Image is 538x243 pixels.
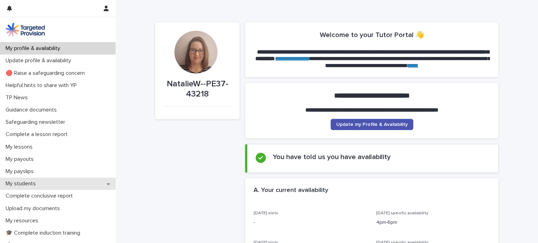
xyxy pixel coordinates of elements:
[3,144,38,150] p: My lessons
[3,57,77,64] p: Update profile & availability
[3,217,44,224] p: My resources
[254,187,328,194] h2: A. Your current availability
[3,230,86,236] p: 🎓 Complete induction training
[6,23,45,37] img: M5nRWzHhSzIhMunXDL62
[3,180,41,187] p: My students
[254,211,278,215] span: [DATE] slots
[376,219,490,226] p: 4pm-6pm
[331,119,413,130] a: Update my Profile & Availability
[3,94,33,101] p: TP News
[273,153,391,161] h2: You have told us you have availability
[3,168,39,175] p: My payslips
[336,122,408,127] span: Update my Profile & Availability
[3,193,78,199] p: Complete conclusive report
[254,219,368,226] p: -
[3,107,62,113] p: Guidance documents
[3,70,90,77] p: 🔴 Raise a safeguarding concern
[3,156,39,163] p: My payouts
[3,205,65,212] p: Upload my documents
[3,82,82,89] p: Helpful hints to share with YP
[320,31,424,39] h2: Welcome to your Tutor Portal 👋
[3,131,73,138] p: Complete a lesson report
[376,211,428,215] span: [DATE] specific availability
[3,119,71,126] p: Safeguarding newsletter
[164,79,231,99] p: NatalieW--PE37-43218
[3,45,66,52] p: My profile & availability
